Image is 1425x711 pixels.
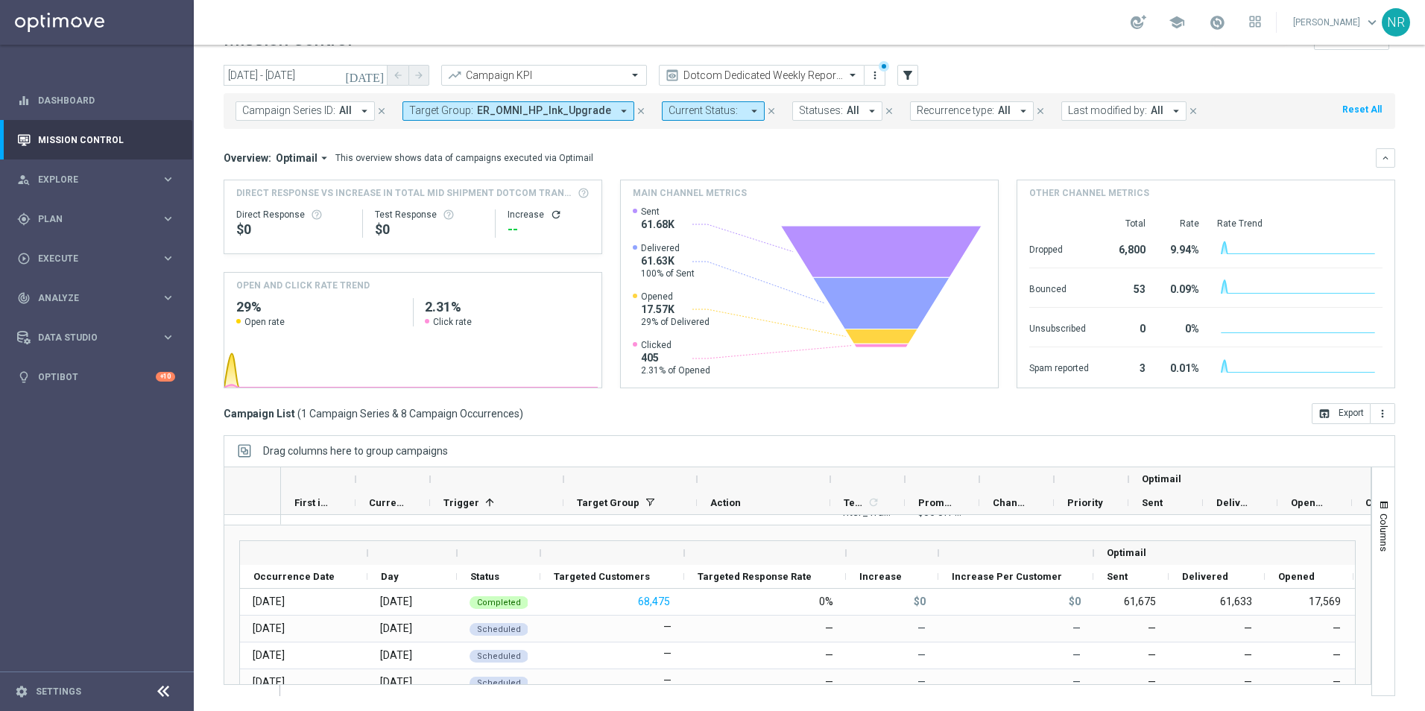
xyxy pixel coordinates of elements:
div: 61,675 [1093,589,1169,615]
div: Tuesday [380,595,412,608]
div: 0.01% [1163,355,1199,379]
div: — [1169,669,1265,695]
span: Clicked [641,339,710,351]
div: 9.94% [1163,236,1199,260]
i: arrow_drop_down [617,104,631,118]
button: keyboard_arrow_down [1376,148,1395,168]
span: — [1072,649,1081,661]
button: gps_fixed Plan keyboard_arrow_right [16,213,176,225]
i: arrow_back [393,70,403,80]
div: Optibot [17,357,175,396]
div: Rate Trend [1217,218,1383,230]
div: Explore [17,173,161,186]
span: Click rate [433,316,472,328]
div: 19 Aug 2025 [253,622,285,635]
div: — [825,622,833,635]
div: — [1093,616,1169,642]
span: — [917,622,926,634]
i: arrow_drop_down [317,151,331,165]
div: Plan [17,212,161,226]
h4: Main channel metrics [633,186,747,200]
span: Campaign Series ID: [242,104,335,117]
span: Plan [38,215,161,224]
h4: OPEN AND CLICK RATE TREND [236,279,370,292]
span: All [998,104,1011,117]
div: -- [508,221,590,238]
i: trending_up [447,68,462,83]
button: equalizer Dashboard [16,95,176,107]
span: 2.31% of Opened [641,364,710,376]
span: Recurrence type: [917,104,994,117]
span: 61.68K [641,218,674,231]
button: close [1187,103,1200,119]
colored-tag: Scheduled [470,675,528,689]
i: keyboard_arrow_right [161,212,175,226]
div: lightbulb Optibot +10 [16,371,176,383]
i: arrow_drop_down [1017,104,1030,118]
colored-tag: Completed [470,595,528,609]
button: Mission Control [16,134,176,146]
div: Row Groups [263,445,448,457]
div: Tuesday [380,648,412,662]
span: 100% of Sent [641,268,695,279]
i: lightbulb [17,370,31,384]
colored-tag: Scheduled [470,622,528,636]
i: close [884,106,894,116]
span: Optimail [1142,473,1181,484]
label: — [663,647,672,660]
i: keyboard_arrow_right [161,291,175,305]
span: Explore [38,175,161,184]
div: 61,633 [1169,589,1265,615]
colored-tag: Scheduled [470,648,528,663]
label: — [663,620,672,633]
span: Calculate column [865,494,879,511]
a: Settings [36,687,81,696]
i: keyboard_arrow_down [1380,153,1391,163]
a: Mission Control [38,120,175,159]
i: refresh [868,496,879,508]
span: Scheduled [477,651,521,661]
i: keyboard_arrow_right [161,330,175,344]
span: Day [381,571,399,582]
div: Direct Response [236,209,350,221]
span: Action [710,497,741,508]
div: Bounced [1029,276,1089,300]
span: Direct Response VS Increase In Total Mid Shipment Dotcom Transaction Amount [236,186,573,200]
div: Tuesday [380,622,412,635]
div: NR [1382,8,1410,37]
div: 12 Aug 2025 [253,595,285,608]
span: 17.57K [641,303,710,316]
div: track_changes Analyze keyboard_arrow_right [16,292,176,304]
i: keyboard_arrow_right [161,251,175,265]
i: close [376,106,387,116]
button: open_in_browser Export [1312,403,1371,424]
i: arrow_drop_down [748,104,761,118]
button: Current Status: arrow_drop_down [662,101,765,121]
div: — [1169,642,1265,669]
span: Trigger [443,497,479,508]
div: 0% [1163,315,1199,339]
div: 0.09% [1163,276,1199,300]
span: All [1151,104,1163,117]
button: Campaign Series ID: All arrow_drop_down [236,101,375,121]
span: Channel [993,497,1029,508]
span: Drag columns here to group campaigns [263,445,448,457]
button: Last modified by: All arrow_drop_down [1061,101,1187,121]
span: 1 Campaign Series & 8 Campaign Occurrences [301,407,519,420]
span: ) [519,407,523,420]
i: close [1035,106,1046,116]
span: Status [470,571,499,582]
div: 0% [819,595,833,608]
span: Open rate [244,316,285,328]
div: Total [1107,218,1146,230]
div: $0 [236,221,350,238]
i: close [766,106,777,116]
span: Sent [1142,497,1163,508]
span: Delivered [641,242,695,254]
span: Columns [1378,513,1390,552]
div: 53 [1107,276,1146,300]
div: — [1265,642,1353,669]
span: Scheduled [477,678,521,688]
h3: Overview: [224,151,271,165]
input: Select date range [224,65,388,86]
